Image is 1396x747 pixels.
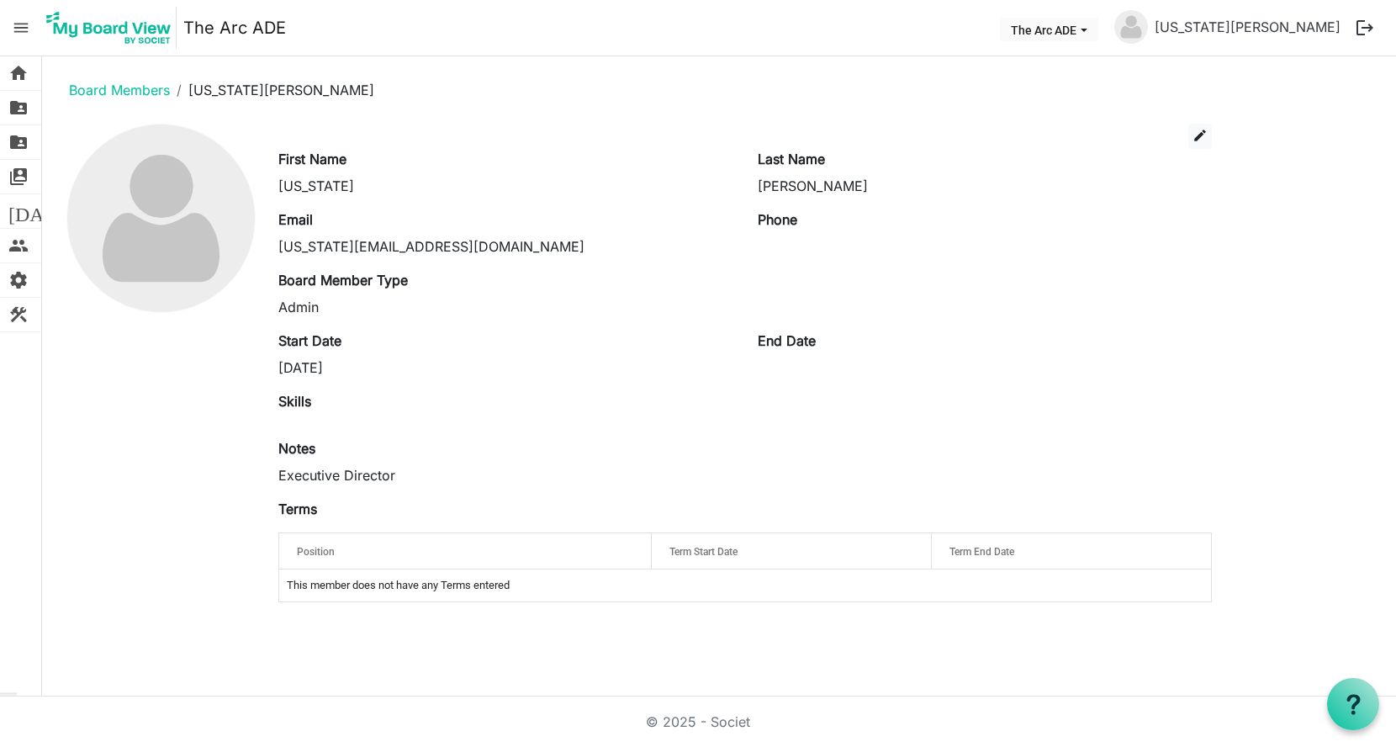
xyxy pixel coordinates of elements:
[278,391,311,411] label: Skills
[1347,10,1383,45] button: logout
[278,465,1212,485] div: Executive Director
[278,236,732,257] div: [US_STATE][EMAIL_ADDRESS][DOMAIN_NAME]
[8,125,29,159] span: folder_shared
[8,229,29,262] span: people
[949,546,1014,558] span: Term End Date
[297,546,335,558] span: Position
[8,298,29,331] span: construction
[669,546,738,558] span: Term Start Date
[278,331,341,351] label: Start Date
[278,358,732,378] div: [DATE]
[1000,18,1098,41] button: The Arc ADE dropdownbutton
[170,80,374,100] li: [US_STATE][PERSON_NAME]
[278,209,313,230] label: Email
[278,438,315,458] label: Notes
[8,194,73,228] span: [DATE]
[183,11,286,45] a: The Arc ADE
[8,91,29,124] span: folder_shared
[8,263,29,297] span: settings
[278,149,346,169] label: First Name
[758,331,816,351] label: End Date
[69,82,170,98] a: Board Members
[758,209,797,230] label: Phone
[646,713,750,730] a: © 2025 - Societ
[1114,10,1148,44] img: no-profile-picture.svg
[758,149,825,169] label: Last Name
[41,7,183,49] a: My Board View Logo
[1148,10,1347,44] a: [US_STATE][PERSON_NAME]
[8,160,29,193] span: switch_account
[758,176,1212,196] div: [PERSON_NAME]
[278,297,732,317] div: Admin
[279,570,1211,601] td: This member does not have any Terms entered
[278,176,732,196] div: [US_STATE]
[8,56,29,90] span: home
[1192,128,1208,143] span: edit
[67,124,255,312] img: no-profile-picture.svg
[1188,124,1212,149] button: edit
[278,499,317,519] label: Terms
[278,270,408,290] label: Board Member Type
[5,12,37,44] span: menu
[41,7,177,49] img: My Board View Logo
